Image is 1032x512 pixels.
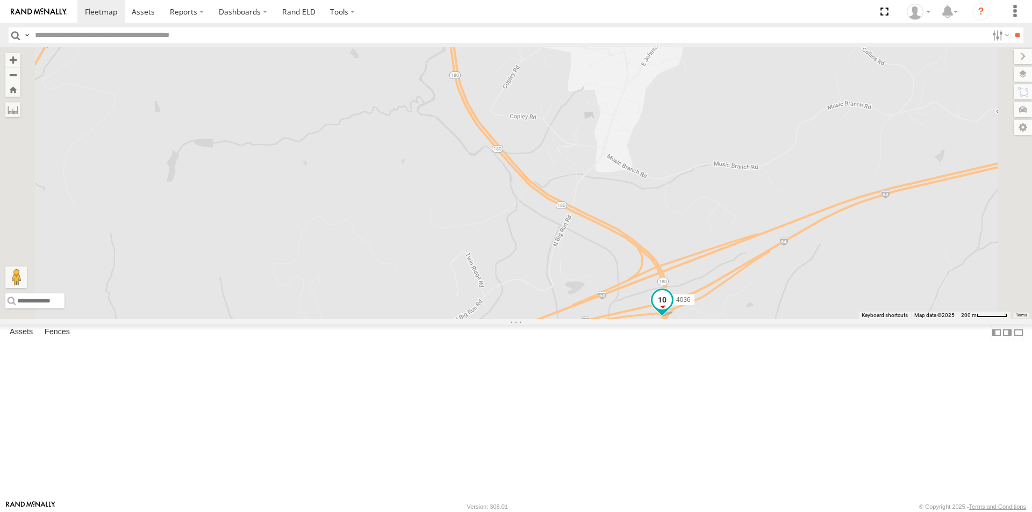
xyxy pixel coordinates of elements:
a: Terms and Conditions [969,503,1026,510]
label: Dock Summary Table to the Right [1002,324,1013,340]
a: Terms (opens in new tab) [1016,313,1027,317]
label: Search Filter Options [988,27,1011,43]
label: Map Settings [1014,120,1032,135]
i: ? [972,3,990,20]
label: Dock Summary Table to the Left [991,324,1002,340]
label: Assets [4,325,38,340]
label: Search Query [23,27,31,43]
a: Visit our Website [6,501,55,512]
button: Zoom Home [5,82,20,97]
button: Map Scale: 200 m per 53 pixels [958,312,1010,319]
div: Version: 308.01 [467,503,508,510]
div: Andy Anderson [903,4,934,20]
button: Zoom in [5,53,20,67]
button: Drag Pegman onto the map to open Street View [5,266,27,288]
span: 4036 [676,296,691,304]
label: Measure [5,102,20,117]
img: rand-logo.svg [11,8,67,16]
label: Hide Summary Table [1013,324,1024,340]
span: Map data ©2025 [914,312,955,318]
button: Zoom out [5,67,20,82]
div: © Copyright 2025 - [919,503,1026,510]
label: Fences [39,325,75,340]
span: 200 m [961,312,977,318]
button: Keyboard shortcuts [862,312,908,319]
